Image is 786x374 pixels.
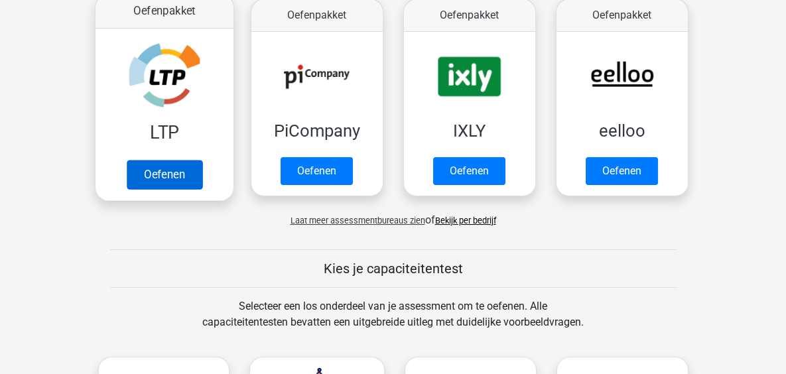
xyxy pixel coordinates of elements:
a: Oefenen [126,160,202,189]
div: of [88,202,698,228]
div: Selecteer een los onderdeel van je assessment om te oefenen. Alle capaciteitentesten bevatten een... [190,298,596,346]
a: Oefenen [281,157,353,185]
h5: Kies je capaciteitentest [110,261,677,277]
span: Laat meer assessmentbureaus zien [291,216,425,225]
a: Oefenen [433,157,505,185]
a: Oefenen [586,157,658,185]
a: Bekijk per bedrijf [435,216,496,225]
